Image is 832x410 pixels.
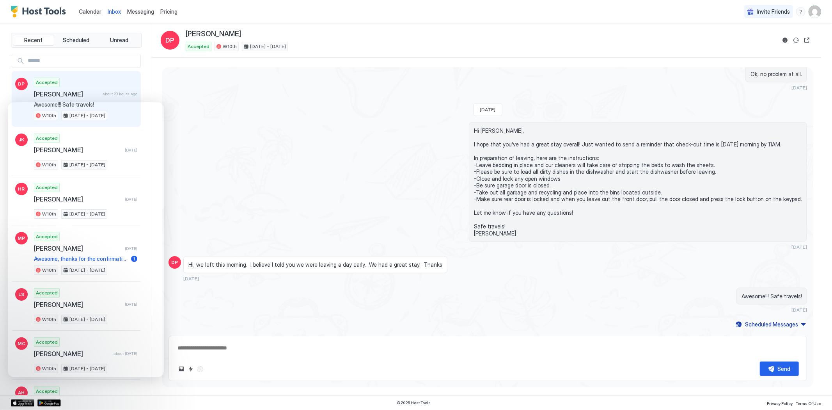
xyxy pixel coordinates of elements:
[809,5,821,18] div: User profile
[36,79,58,86] span: Accepted
[79,7,101,16] a: Calendar
[127,8,154,15] span: Messaging
[750,71,802,78] span: Ok, no problem at all.
[34,101,137,108] span: Awesome!!! Safe travels!
[767,399,793,407] a: Privacy Policy
[127,7,154,16] a: Messaging
[8,383,27,402] iframe: Intercom live chat
[37,399,61,406] a: Google Play Store
[25,54,140,68] input: Input Field
[34,90,99,98] span: [PERSON_NAME]
[791,85,807,91] span: [DATE]
[24,37,43,44] span: Recent
[760,362,799,376] button: Send
[223,43,237,50] span: W10th
[56,35,97,46] button: Scheduled
[188,261,442,268] span: Hi, we left this morning. I believe I told you we were leaving a day early. We had a great stay. ...
[397,400,431,405] span: © 2025 Host Tools
[36,388,58,395] span: Accepted
[802,36,812,45] button: Open reservation
[18,80,25,87] span: DP
[791,307,807,313] span: [DATE]
[781,36,790,45] button: Reservation information
[79,8,101,15] span: Calendar
[160,8,177,15] span: Pricing
[8,102,164,377] iframe: Intercom live chat
[186,364,195,374] button: Quick reply
[480,107,496,112] span: [DATE]
[63,37,90,44] span: Scheduled
[172,259,178,266] span: DP
[13,35,54,46] button: Recent
[796,401,821,406] span: Terms Of Use
[188,43,209,50] span: Accepted
[11,33,142,48] div: tab-group
[791,36,801,45] button: Sync reservation
[474,127,802,237] span: Hi [PERSON_NAME], I hope that you've had a great stay overall! Just wanted to send a reminder tha...
[742,293,802,300] span: Awesome!!! Safe travels!
[791,244,807,250] span: [DATE]
[11,399,34,406] a: App Store
[108,8,121,15] span: Inbox
[177,364,186,374] button: Upload image
[250,43,286,50] span: [DATE] - [DATE]
[796,399,821,407] a: Terms Of Use
[734,319,807,330] button: Scheduled Messages
[98,35,140,46] button: Unread
[796,7,805,16] div: menu
[11,6,69,18] a: Host Tools Logo
[186,30,241,39] span: [PERSON_NAME]
[767,401,793,406] span: Privacy Policy
[108,7,121,16] a: Inbox
[110,37,128,44] span: Unread
[183,276,199,282] span: [DATE]
[103,91,137,96] span: about 23 hours ago
[757,8,790,15] span: Invite Friends
[166,36,175,45] span: DP
[778,365,791,373] div: Send
[745,320,798,328] div: Scheduled Messages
